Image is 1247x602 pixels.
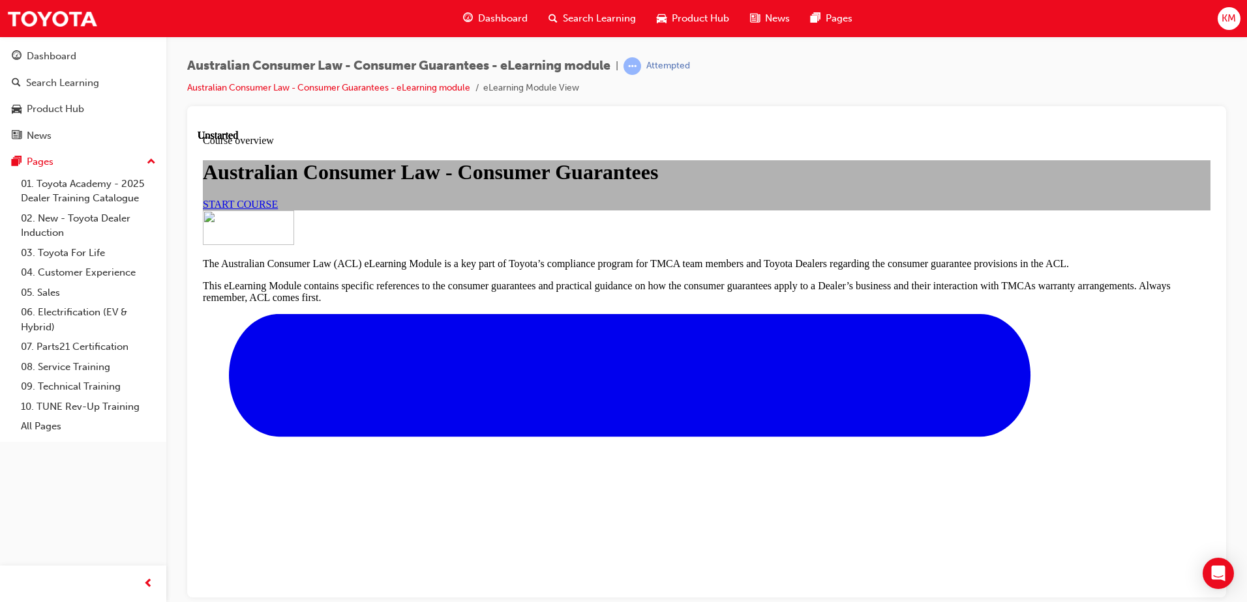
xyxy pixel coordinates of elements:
a: search-iconSearch Learning [538,5,646,32]
div: Pages [27,154,53,169]
a: START COURSE [5,69,80,80]
span: car-icon [12,104,22,115]
a: 01. Toyota Academy - 2025 Dealer Training Catalogue [16,174,161,208]
a: 04. Customer Experience [16,263,161,283]
span: car-icon [657,10,667,27]
span: pages-icon [12,156,22,168]
a: 10. TUNE Rev-Up Training [16,397,161,417]
a: news-iconNews [740,5,800,32]
a: 06. Electrification (EV & Hybrid) [16,302,161,337]
span: News [765,11,790,26]
span: news-icon [12,130,22,142]
a: 03. Toyota For Life [16,243,161,263]
span: prev-icon [143,576,153,592]
div: Open Intercom Messenger [1203,558,1234,589]
span: learningRecordVerb_ATTEMPT-icon [623,57,641,75]
p: The Australian Consumer Law (ACL) eLearning Module is a key part of Toyota’s compliance program f... [5,128,1013,140]
a: Product Hub [5,97,161,121]
div: Attempted [646,60,690,72]
button: Pages [5,150,161,174]
span: up-icon [147,154,156,171]
img: Trak [7,4,98,33]
span: news-icon [750,10,760,27]
span: guage-icon [463,10,473,27]
button: DashboardSearch LearningProduct HubNews [5,42,161,150]
span: | [616,59,618,74]
span: search-icon [548,10,558,27]
a: guage-iconDashboard [453,5,538,32]
h1: Australian Consumer Law - Consumer Guarantees [5,31,1013,55]
span: Australian Consumer Law - Consumer Guarantees - eLearning module [187,59,610,74]
a: pages-iconPages [800,5,863,32]
a: 05. Sales [16,283,161,303]
a: 09. Technical Training [16,377,161,397]
a: 08. Service Training [16,357,161,377]
a: car-iconProduct Hub [646,5,740,32]
a: 02. New - Toyota Dealer Induction [16,208,161,243]
span: Product Hub [672,11,729,26]
span: guage-icon [12,51,22,63]
a: News [5,124,161,148]
span: search-icon [12,78,21,89]
div: Dashboard [27,49,76,64]
li: eLearning Module View [483,81,579,96]
p: This eLearning Module contains specific references to the consumer guarantees and practical guida... [5,150,1013,174]
a: 07. Parts21 Certification [16,337,161,357]
span: Dashboard [478,11,528,26]
button: KM [1218,7,1240,30]
span: Course overview [5,5,76,16]
div: News [27,128,52,143]
a: Search Learning [5,71,161,95]
div: Product Hub [27,102,84,117]
span: KM [1222,11,1236,26]
div: Search Learning [26,76,99,91]
a: Australian Consumer Law - Consumer Guarantees - eLearning module [187,82,470,93]
span: pages-icon [811,10,820,27]
a: All Pages [16,416,161,437]
span: Pages [826,11,852,26]
a: Dashboard [5,44,161,68]
span: Search Learning [563,11,636,26]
